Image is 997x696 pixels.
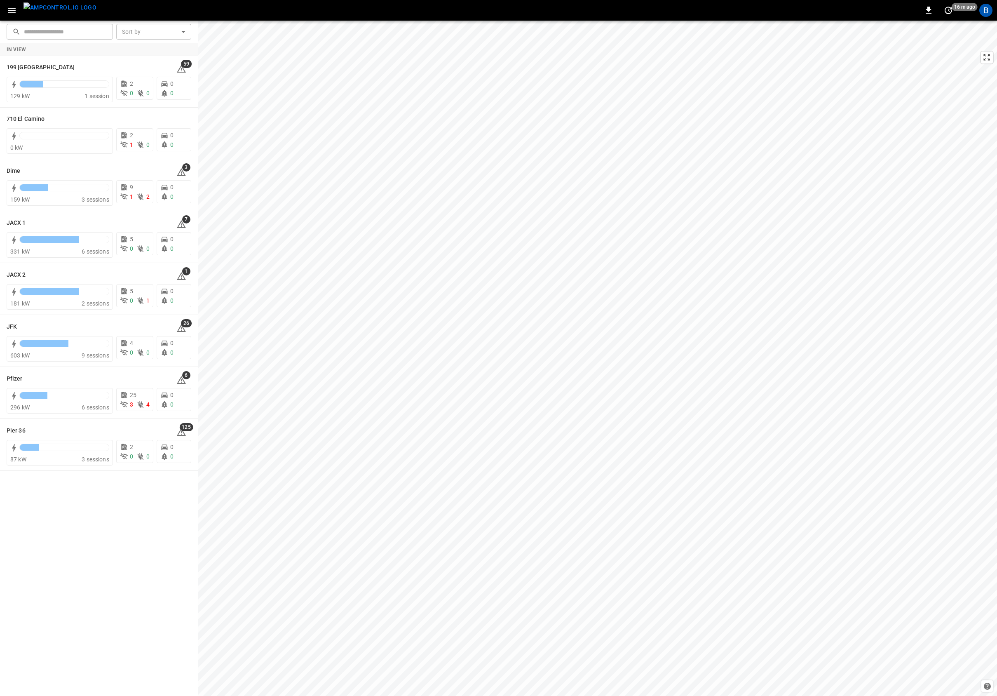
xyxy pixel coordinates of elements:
span: 181 kW [10,300,30,307]
h6: JACX 1 [7,219,26,228]
span: 0 [170,80,174,87]
span: 1 [146,297,150,304]
span: 0 [170,340,174,346]
span: 2 [130,132,133,139]
span: 0 [170,401,174,408]
span: 0 [130,245,133,252]
span: 0 [130,453,133,460]
span: 0 [170,392,174,398]
span: 4 [146,401,150,408]
span: 603 kW [10,352,30,359]
h6: 710 El Camino [7,115,45,124]
div: profile-icon [979,4,992,17]
span: 3 [182,163,190,172]
strong: In View [7,47,26,52]
span: 0 [170,288,174,294]
span: 7 [182,215,190,223]
span: 0 [146,141,150,148]
span: 6 [182,371,190,379]
span: 0 [170,245,174,252]
span: 26 [181,319,192,327]
button: set refresh interval [942,4,955,17]
h6: Pfizer [7,374,23,383]
span: 0 [170,236,174,242]
span: 0 [146,453,150,460]
span: 25 [130,392,136,398]
span: 2 [130,80,133,87]
span: 331 kW [10,248,30,255]
span: 87 kW [10,456,26,463]
span: 0 [170,453,174,460]
canvas: Map [198,21,997,696]
span: 125 [179,423,193,431]
span: 0 [146,349,150,356]
span: 296 kW [10,404,30,411]
span: 1 session [84,93,109,99]
span: 6 sessions [82,248,109,255]
span: 2 [130,444,133,450]
span: 59 [181,60,192,68]
span: 3 sessions [82,196,109,203]
span: 0 [146,90,150,96]
span: 0 [170,132,174,139]
span: 3 [130,401,133,408]
span: 0 [170,297,174,304]
h6: Pier 36 [7,426,26,435]
span: 5 [130,236,133,242]
span: 0 [146,245,150,252]
span: 2 sessions [82,300,109,307]
span: 0 [130,297,133,304]
span: 3 sessions [82,456,109,463]
span: 0 [170,90,174,96]
h6: Dime [7,167,20,176]
span: 0 kW [10,144,23,151]
img: ampcontrol.io logo [23,2,96,13]
span: 9 sessions [82,352,109,359]
span: 1 [130,193,133,200]
h6: JACX 2 [7,270,26,280]
span: 0 [170,184,174,190]
span: 0 [170,444,174,450]
h6: 199 Erie [7,63,75,72]
span: 6 sessions [82,404,109,411]
span: 0 [170,349,174,356]
span: 0 [170,141,174,148]
span: 129 kW [10,93,30,99]
span: 16 m ago [952,3,978,11]
span: 5 [130,288,133,294]
span: 1 [182,267,190,275]
span: 9 [130,184,133,190]
span: 2 [146,193,150,200]
span: 0 [130,90,133,96]
span: 159 kW [10,196,30,203]
span: 0 [130,349,133,356]
span: 4 [130,340,133,346]
h6: JFK [7,322,17,332]
span: 0 [170,193,174,200]
span: 1 [130,141,133,148]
